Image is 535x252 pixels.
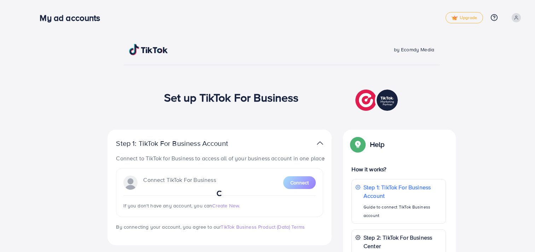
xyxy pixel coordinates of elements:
[116,139,250,148] p: Step 1: TikTok For Business Account
[364,203,442,220] p: Guide to connect TikTok Business account
[370,140,385,149] p: Help
[364,183,442,200] p: Step 1: TikTok For Business Account
[317,138,323,148] img: TikTok partner
[355,88,400,113] img: TikTok partner
[364,233,442,250] p: Step 2: TikTok For Business Center
[164,91,299,104] h1: Set up TikTok For Business
[446,12,483,23] a: tickUpgrade
[394,46,434,53] span: by Ecomdy Media
[351,138,364,151] img: Popup guide
[452,15,477,21] span: Upgrade
[351,165,446,173] p: How it works?
[452,16,458,21] img: tick
[129,44,168,55] img: TikTok
[40,13,106,23] h3: My ad accounts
